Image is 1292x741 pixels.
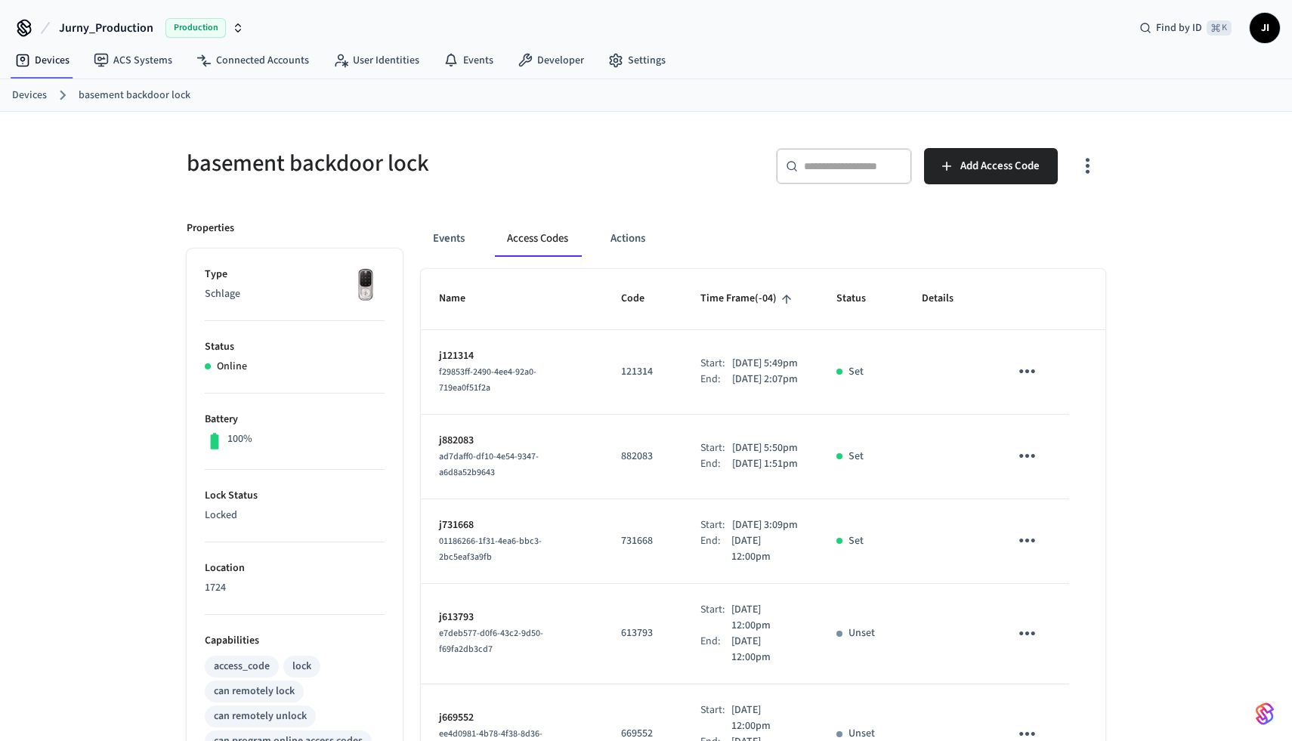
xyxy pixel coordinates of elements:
[205,633,385,649] p: Capabilities
[700,287,796,310] span: Time Frame(-04)
[836,287,886,310] span: Status
[421,221,477,257] button: Events
[439,710,585,726] p: j669552
[922,287,973,310] span: Details
[205,488,385,504] p: Lock Status
[495,221,580,257] button: Access Codes
[700,702,731,734] div: Start:
[621,533,664,549] p: 731668
[700,372,732,387] div: End:
[700,533,731,565] div: End:
[205,560,385,576] p: Location
[439,627,543,656] span: e7deb577-d0f6-43c2-9d50-f69fa2db3cd7
[848,625,875,641] p: Unset
[700,602,731,634] div: Start:
[848,449,864,465] p: Set
[3,47,82,74] a: Devices
[439,348,585,364] p: j121314
[960,156,1040,176] span: Add Access Code
[598,221,657,257] button: Actions
[621,625,664,641] p: 613793
[214,659,270,675] div: access_code
[205,508,385,523] p: Locked
[82,47,184,74] a: ACS Systems
[184,47,321,74] a: Connected Accounts
[187,221,234,236] p: Properties
[700,456,732,472] div: End:
[732,517,798,533] p: [DATE] 3:09pm
[924,148,1058,184] button: Add Access Code
[1251,14,1278,42] span: JI
[292,659,311,675] div: lock
[214,709,307,724] div: can remotely unlock
[205,339,385,355] p: Status
[731,634,800,665] p: [DATE] 12:00pm
[731,702,800,734] p: [DATE] 12:00pm
[731,533,800,565] p: [DATE] 12:00pm
[321,47,431,74] a: User Identities
[1156,20,1202,36] span: Find by ID
[439,287,485,310] span: Name
[187,148,637,179] h5: basement backdoor lock
[214,684,295,699] div: can remotely lock
[848,533,864,549] p: Set
[439,535,542,563] span: 01186266-1f31-4ea6-bbc3-2bc5eaf3a9fb
[347,267,385,304] img: Yale Assure Touchscreen Wifi Smart Lock, Satin Nickel, Front
[621,287,664,310] span: Code
[1250,13,1280,43] button: JI
[621,449,664,465] p: 882083
[700,634,731,665] div: End:
[732,456,798,472] p: [DATE] 1:51pm
[596,47,678,74] a: Settings
[205,580,385,596] p: 1724
[165,18,226,38] span: Production
[59,19,153,37] span: Jurny_Production
[205,412,385,428] p: Battery
[431,47,505,74] a: Events
[79,88,190,103] a: basement backdoor lock
[12,88,47,103] a: Devices
[700,440,732,456] div: Start:
[421,221,1105,257] div: ant example
[1127,14,1244,42] div: Find by ID⌘ K
[439,517,585,533] p: j731668
[1256,702,1274,726] img: SeamLogoGradient.69752ec5.svg
[621,364,664,380] p: 121314
[731,602,800,634] p: [DATE] 12:00pm
[700,517,732,533] div: Start:
[732,356,798,372] p: [DATE] 5:49pm
[439,366,536,394] span: f29853ff-2490-4ee4-92a0-719ea0f51f2a
[732,440,798,456] p: [DATE] 5:50pm
[1207,20,1232,36] span: ⌘ K
[205,286,385,302] p: Schlage
[732,372,798,387] p: [DATE] 2:07pm
[205,267,385,283] p: Type
[227,431,252,447] p: 100%
[439,610,585,625] p: j613793
[848,364,864,380] p: Set
[700,356,732,372] div: Start:
[439,433,585,449] p: j882083
[439,450,539,479] span: ad7daff0-df10-4e54-9347-a6d8a52b9643
[217,359,247,375] p: Online
[505,47,596,74] a: Developer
